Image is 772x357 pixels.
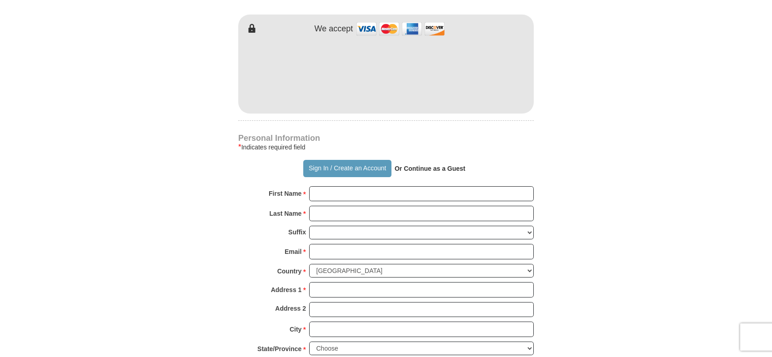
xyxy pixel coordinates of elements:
strong: Suffix [288,226,306,238]
strong: Address 1 [271,283,302,296]
div: Indicates required field [238,142,534,153]
h4: Personal Information [238,134,534,142]
strong: City [290,323,301,336]
strong: State/Province [257,342,301,355]
h4: We accept [315,24,353,34]
strong: Or Continue as a Guest [395,165,466,172]
strong: Last Name [270,207,302,220]
button: Sign In / Create an Account [303,160,391,177]
strong: Email [285,245,301,258]
img: credit cards accepted [355,19,446,39]
strong: Address 2 [275,302,306,315]
strong: Country [277,265,302,278]
strong: First Name [269,187,301,200]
